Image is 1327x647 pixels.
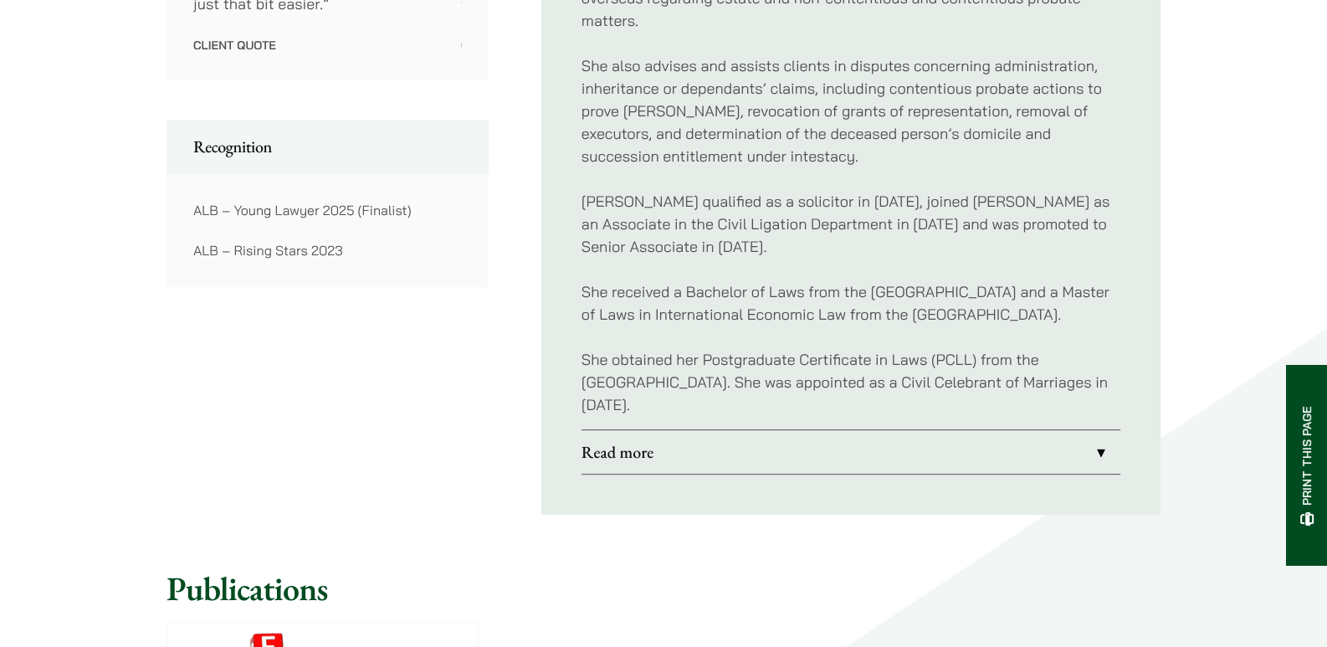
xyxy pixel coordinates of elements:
p: ALB – Rising Stars 2023 [193,240,461,260]
p: She obtained her Postgraduate Certificate in Laws (PCLL) from the [GEOGRAPHIC_DATA]. She was appo... [582,348,1120,416]
h2: Recognition [193,136,461,157]
p: Client quote [193,38,461,53]
p: [PERSON_NAME] qualified as a solicitor in [DATE], joined [PERSON_NAME] as an Associate in the Civ... [582,190,1120,258]
p: She received a Bachelor of Laws from the [GEOGRAPHIC_DATA] and a Master of Laws in International ... [582,280,1120,326]
p: She also advises and assists clients in disputes concerning administration, inheritance or depend... [582,54,1120,167]
h2: Publications [167,568,1160,608]
p: ALB – Young Lawyer 2025 (Finalist) [193,200,461,220]
a: Read more [582,430,1120,474]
